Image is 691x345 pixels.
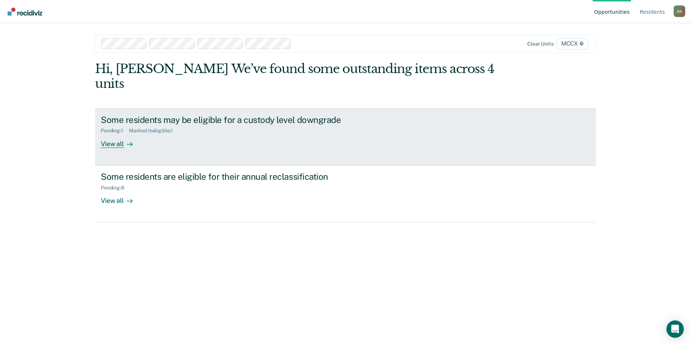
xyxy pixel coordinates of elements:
div: Pending : 1 [101,128,129,134]
div: View all [101,191,141,205]
a: Some residents are eligible for their annual reclassificationPending:8View all [95,166,596,222]
div: Clear units [527,41,554,47]
div: View all [101,134,141,148]
img: Recidiviz [8,8,42,16]
div: Marked Ineligible : 1 [129,128,179,134]
div: Open Intercom Messenger [666,320,684,338]
div: Some residents may be eligible for a custody level downgrade [101,115,355,125]
span: MCCX [557,38,588,50]
button: Profile dropdown button [674,5,685,17]
div: Pending : 8 [101,185,130,191]
div: Some residents are eligible for their annual reclassification [101,171,355,182]
div: Hi, [PERSON_NAME] We’ve found some outstanding items across 4 units [95,61,496,91]
div: A K [674,5,685,17]
a: Some residents may be eligible for a custody level downgradePending:1Marked Ineligible:1View all [95,108,596,166]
